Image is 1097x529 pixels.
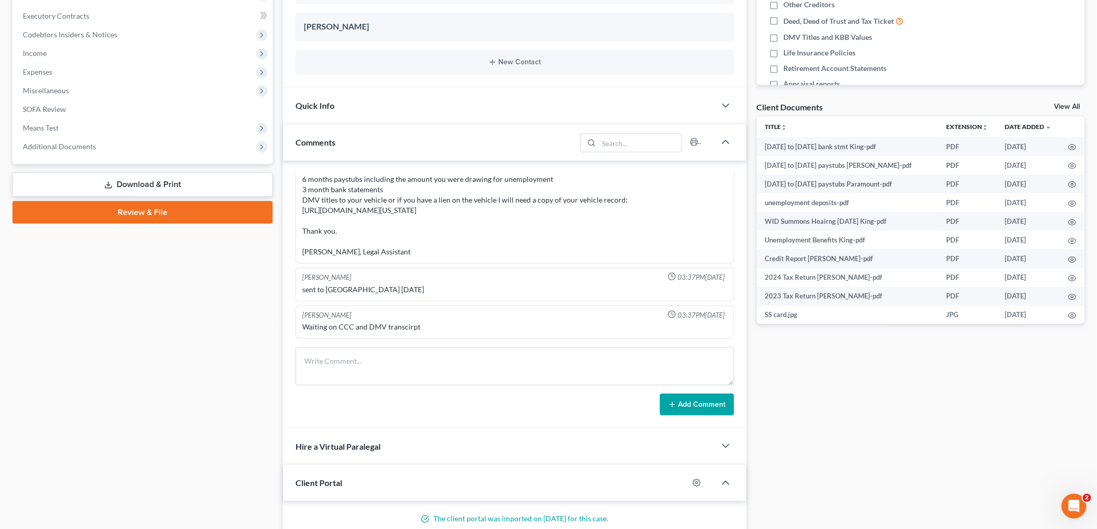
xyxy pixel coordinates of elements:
div: Client Documents [757,102,823,112]
span: 03:37PM[DATE] [678,310,725,320]
div: [PERSON_NAME] [304,21,726,33]
td: [DATE] [996,306,1060,324]
span: Hire a Virtual Paralegal [296,441,381,451]
a: Review & File [12,201,273,224]
td: [DATE] [996,268,1060,287]
span: DMV Titles and KBB Values [784,32,873,42]
a: Titleunfold_more [765,123,787,131]
a: Executory Contracts [15,7,273,25]
td: PDF [938,193,996,212]
a: View All [1054,103,1080,110]
td: [DATE] [996,156,1060,175]
span: Quick Info [296,101,334,110]
td: 2023 Tax Return [PERSON_NAME]-pdf [757,287,938,306]
td: unemployment deposits-pdf [757,193,938,212]
td: [DATE] [996,175,1060,193]
td: SS card.jpg [757,306,938,324]
i: unfold_more [781,124,787,131]
button: Add Comment [660,394,734,416]
td: PDF [938,137,996,156]
p: The client portal was imported on [DATE] for this case. [296,513,734,524]
span: Life Insurance Policies [784,48,856,58]
td: Credit Report [PERSON_NAME]-pdf [757,249,938,268]
td: WID Summons Heairng [DATE] King-pdf [757,212,938,231]
span: Miscellaneous [23,86,69,95]
td: PDF [938,212,996,231]
td: 2024 Tax Return [PERSON_NAME]-pdf [757,268,938,287]
span: Appraisal reports [784,79,840,89]
td: [DATE] [996,249,1060,268]
span: Client Portal [296,478,342,488]
span: Codebtors Insiders & Notices [23,30,117,39]
span: Means Test [23,123,59,132]
td: PDF [938,287,996,306]
td: [DATE] to [DATE] paystubs Paramount-pdf [757,175,938,193]
span: SOFA Review [23,105,66,113]
td: PDF [938,231,996,249]
span: Comments [296,137,335,147]
td: [DATE] [996,212,1060,231]
td: [DATE] to [DATE] bank stmt King-pdf [757,137,938,156]
i: expand_more [1045,124,1051,131]
span: Expenses [23,67,52,76]
td: [DATE] [996,193,1060,212]
a: SOFA Review [15,100,273,119]
div: Waiting on CCC and DMV transcirpt [302,322,727,332]
td: PDF [938,249,996,268]
div: sent to [GEOGRAPHIC_DATA] [DATE] [302,284,727,295]
span: 2 [1083,494,1091,502]
button: New Contact [304,58,726,66]
a: Date Added expand_more [1005,123,1051,131]
td: Unemployment Benefits King-pdf [757,231,938,249]
div: [PERSON_NAME] This is an updated list of information that we still need from you. Let me know if ... [302,112,727,257]
span: Executory Contracts [23,11,89,20]
td: [DATE] [996,137,1060,156]
a: Extensionunfold_more [946,123,988,131]
td: PDF [938,268,996,287]
td: [DATE] to [DATE] paystubs [PERSON_NAME]-pdf [757,156,938,175]
span: Retirement Account Statements [784,63,887,74]
td: PDF [938,175,996,193]
a: Download & Print [12,173,273,197]
div: [PERSON_NAME] [302,310,351,320]
input: Search... [599,134,681,152]
td: PDF [938,156,996,175]
td: JPG [938,306,996,324]
td: [DATE] [996,287,1060,306]
span: 03:37PM[DATE] [678,273,725,282]
div: [PERSON_NAME] [302,273,351,282]
span: Deed, Deed of Trust and Tax Ticket [784,16,894,26]
td: [DATE] [996,231,1060,249]
span: Additional Documents [23,142,96,151]
span: Income [23,49,47,58]
iframe: Intercom live chat [1062,494,1087,519]
i: unfold_more [982,124,988,131]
